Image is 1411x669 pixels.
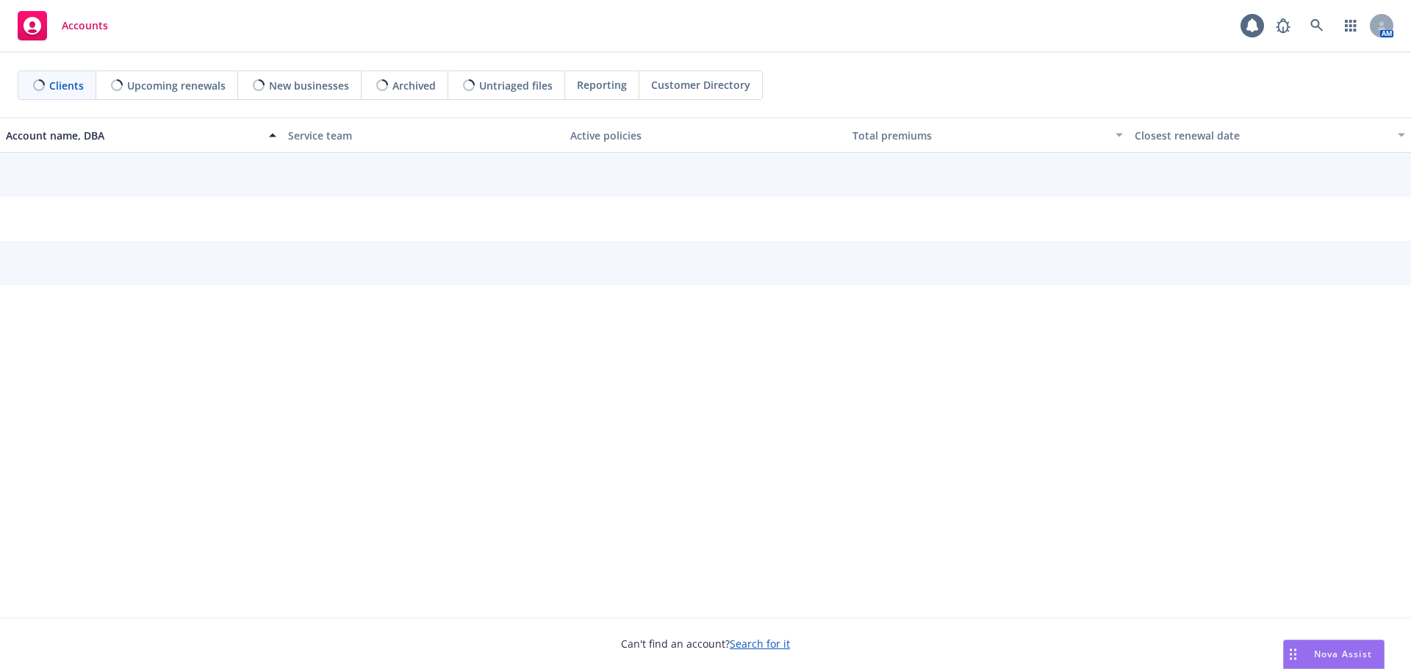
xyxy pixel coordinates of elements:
span: Archived [392,78,436,93]
span: Nova Assist [1314,648,1372,660]
button: Nova Assist [1283,640,1385,669]
a: Search [1302,11,1332,40]
a: Switch app [1336,11,1365,40]
button: Service team [282,117,564,153]
button: Active policies [564,117,847,153]
a: Search for it [730,637,790,651]
div: Total premiums [852,128,1107,143]
div: Closest renewal date [1135,128,1389,143]
span: Upcoming renewals [127,78,226,93]
span: Customer Directory [651,77,750,93]
span: Reporting [577,77,627,93]
span: Accounts [62,20,108,32]
span: Untriaged files [479,78,553,93]
a: Accounts [12,5,114,46]
a: Report a Bug [1268,11,1298,40]
button: Closest renewal date [1129,117,1411,153]
div: Service team [288,128,559,143]
div: Active policies [570,128,841,143]
div: Drag to move [1284,640,1302,668]
span: New businesses [269,78,349,93]
div: Account name, DBA [6,128,260,143]
button: Total premiums [847,117,1129,153]
span: Can't find an account? [621,636,790,651]
span: Clients [49,78,84,93]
